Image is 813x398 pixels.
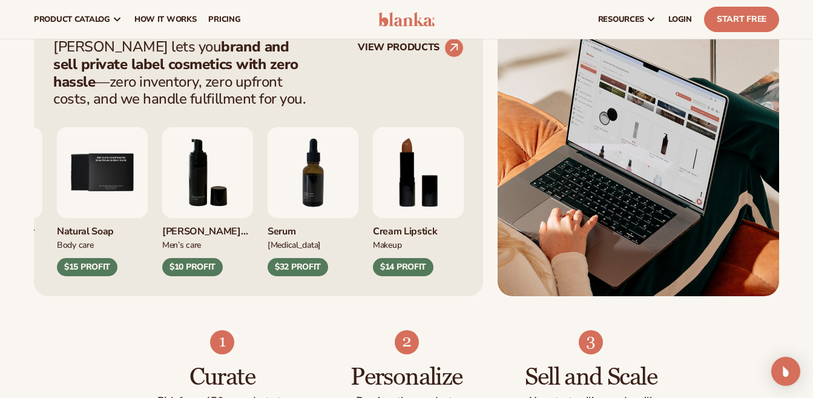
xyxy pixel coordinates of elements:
[53,38,314,108] p: [PERSON_NAME] lets you —zero inventory, zero upfront costs, and we handle fulfillment for you.
[338,364,475,391] h3: Personalize
[57,238,148,251] div: Body Care
[57,258,117,276] div: $15 PROFIT
[373,258,433,276] div: $14 PROFIT
[579,330,603,354] img: Shopify Image 6
[268,127,358,218] img: Collagen and retinol serum.
[57,127,148,276] div: 5 / 9
[498,19,779,296] img: Shopify Image 2
[208,15,240,24] span: pricing
[668,15,692,24] span: LOGIN
[268,218,358,238] div: Serum
[134,15,197,24] span: How It Works
[57,127,148,218] img: Nature bar of soap.
[598,15,644,24] span: resources
[53,37,298,91] strong: brand and sell private label cosmetics with zero hassle
[154,364,291,391] h3: Curate
[162,127,253,218] img: Foaming beard wash.
[162,258,223,276] div: $10 PROFIT
[373,218,464,238] div: Cream Lipstick
[162,127,253,276] div: 6 / 9
[162,218,253,238] div: [PERSON_NAME] Wash
[378,12,435,27] img: logo
[373,238,464,251] div: Makeup
[395,330,419,354] img: Shopify Image 5
[771,357,800,386] div: Open Intercom Messenger
[523,364,659,391] h3: Sell and Scale
[704,7,779,32] a: Start Free
[57,218,148,238] div: Natural Soap
[268,127,358,276] div: 7 / 9
[268,258,328,276] div: $32 PROFIT
[358,38,464,58] a: VIEW PRODUCTS
[268,238,358,251] div: [MEDICAL_DATA]
[373,127,464,276] div: 8 / 9
[373,127,464,218] img: Luxury cream lipstick.
[210,330,234,354] img: Shopify Image 4
[34,15,110,24] span: product catalog
[162,238,253,251] div: Men’s Care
